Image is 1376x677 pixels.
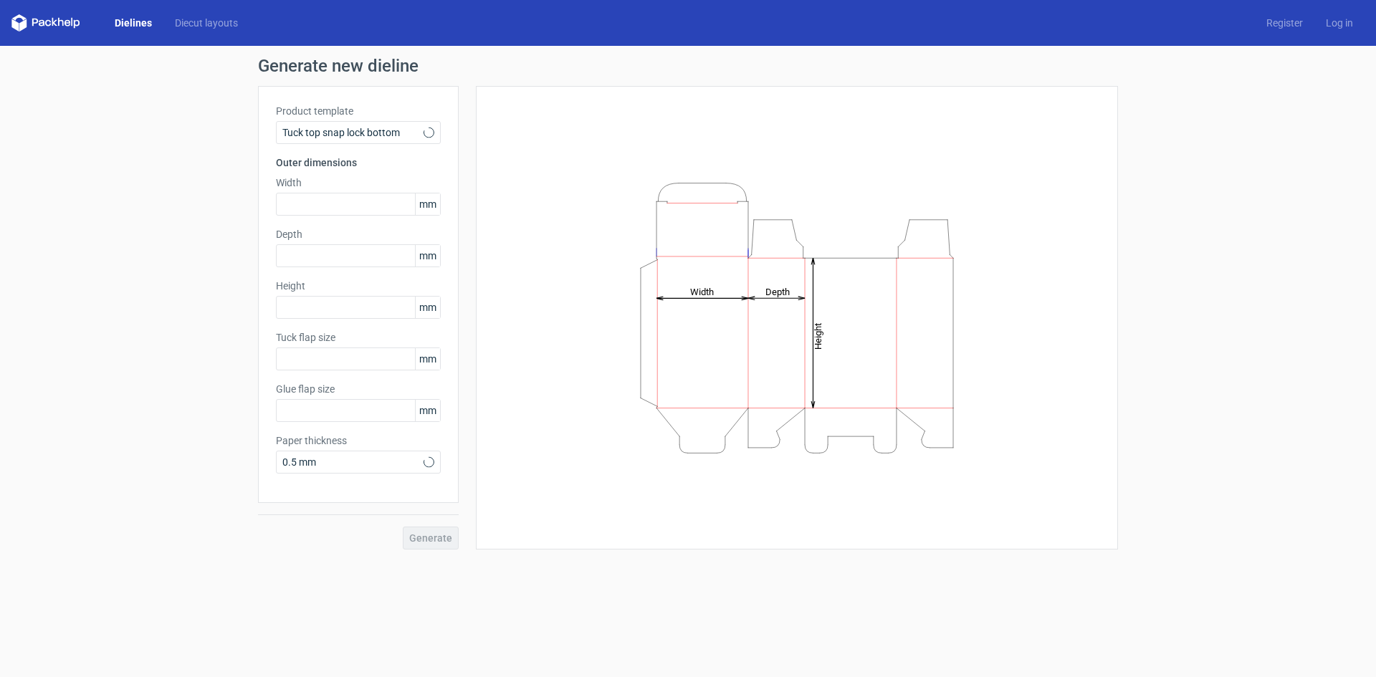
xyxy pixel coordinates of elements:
label: Width [276,176,441,190]
a: Log in [1314,16,1365,30]
span: mm [415,245,440,267]
a: Dielines [103,16,163,30]
label: Tuck flap size [276,330,441,345]
h1: Generate new dieline [258,57,1118,75]
label: Depth [276,227,441,241]
span: Tuck top snap lock bottom [282,125,424,140]
span: mm [415,400,440,421]
a: Register [1255,16,1314,30]
span: mm [415,348,440,370]
label: Height [276,279,441,293]
label: Glue flap size [276,382,441,396]
label: Product template [276,104,441,118]
tspan: Depth [765,286,790,297]
h3: Outer dimensions [276,155,441,170]
tspan: Height [813,322,823,349]
span: mm [415,193,440,215]
a: Diecut layouts [163,16,249,30]
span: 0.5 mm [282,455,424,469]
span: mm [415,297,440,318]
label: Paper thickness [276,433,441,448]
tspan: Width [690,286,714,297]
